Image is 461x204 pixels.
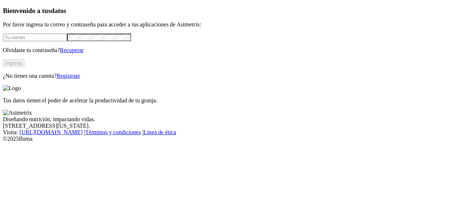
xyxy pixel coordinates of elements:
[3,21,458,28] p: Por favor ingresa tu correo y contraseña para acceder a tus aplicaciones de Asimetrix:
[85,129,141,135] a: Términos y condiciones
[3,59,25,67] button: Ingresa
[3,73,458,79] p: ¿No tienes una cuenta?
[51,7,66,14] span: datos
[144,129,176,135] a: Línea de ética
[57,73,80,79] a: Regístrate
[3,34,67,41] input: Tu correo
[20,129,83,135] a: [URL][DOMAIN_NAME]
[3,47,458,54] p: Olvidaste tu contraseña?
[60,47,84,53] a: Recuperar
[3,97,458,104] p: Tus datos tienen el poder de acelerar la productividad de tu granja.
[3,116,458,123] div: Diseñando nutrición, impactando vidas.
[3,85,21,92] img: Logo
[3,123,458,129] div: [STREET_ADDRESS][US_STATE].
[3,129,458,136] div: Visita : | |
[3,7,458,15] h3: Bienvenido a tus
[3,110,32,116] img: Asimetrix
[3,136,458,142] div: © 2025 Iluma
